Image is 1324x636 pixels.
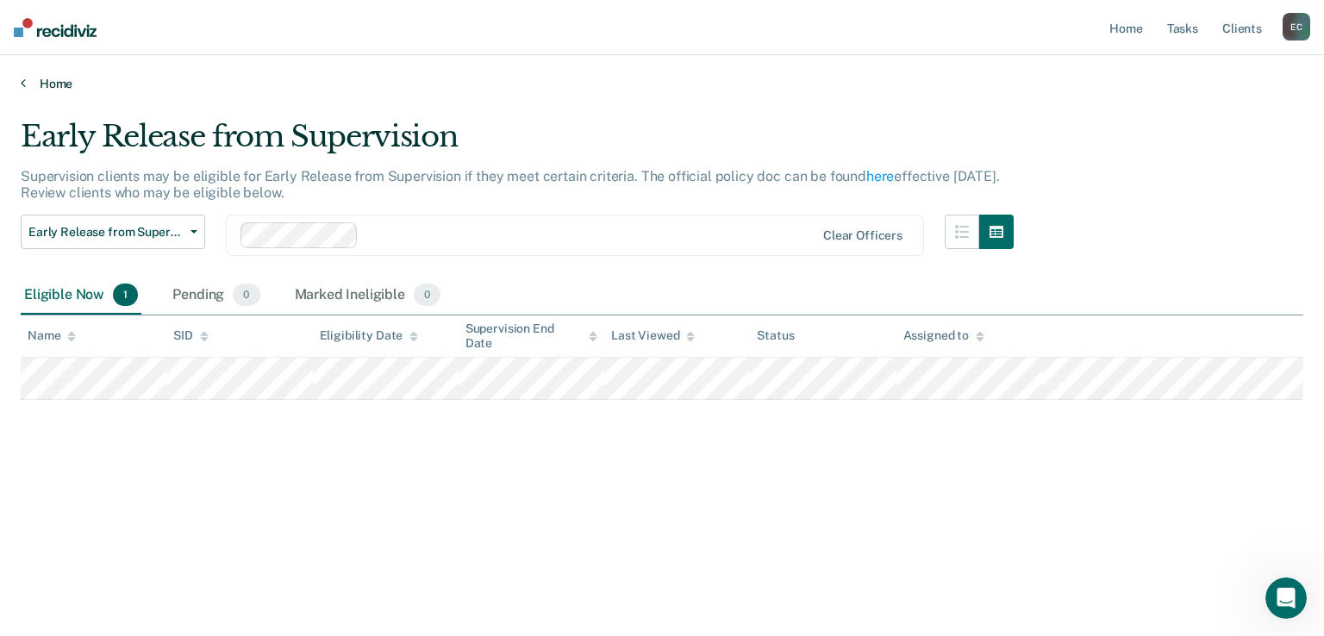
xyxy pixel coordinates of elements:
[1283,13,1310,41] button: EC
[866,168,894,184] a: here
[320,328,419,343] div: Eligibility Date
[465,321,597,351] div: Supervision End Date
[21,277,141,315] div: Eligible Now1
[28,328,76,343] div: Name
[611,328,695,343] div: Last Viewed
[113,284,138,306] span: 1
[14,18,97,37] img: Recidiviz
[21,119,1014,168] div: Early Release from Supervision
[291,277,445,315] div: Marked Ineligible0
[173,328,209,343] div: SID
[28,225,184,240] span: Early Release from Supervision
[1283,13,1310,41] div: E C
[233,284,259,306] span: 0
[169,277,263,315] div: Pending0
[903,328,984,343] div: Assigned to
[823,228,902,243] div: Clear officers
[21,76,1303,91] a: Home
[21,215,205,249] button: Early Release from Supervision
[757,328,794,343] div: Status
[414,284,440,306] span: 0
[1265,577,1307,619] iframe: Intercom live chat
[21,168,1000,201] p: Supervision clients may be eligible for Early Release from Supervision if they meet certain crite...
